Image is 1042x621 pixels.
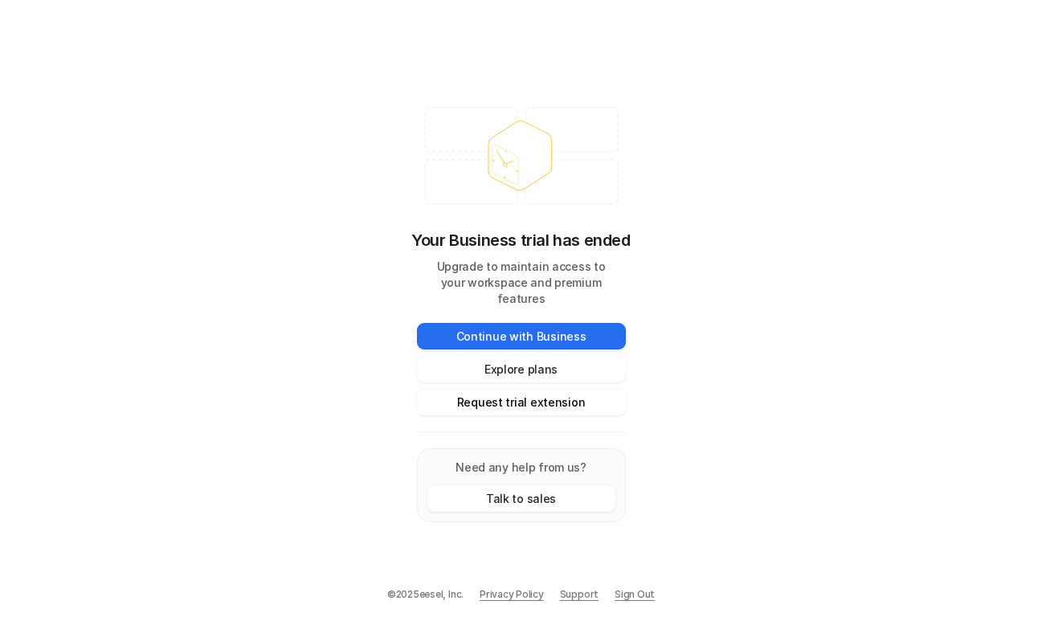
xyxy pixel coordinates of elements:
[560,587,599,602] span: Support
[427,485,615,512] button: Talk to sales
[417,259,626,307] p: Upgrade to maintain access to your workspace and premium features
[417,389,626,415] button: Request trial extension
[411,228,630,252] p: Your Business trial has ended
[480,587,544,602] a: Privacy Policy
[417,323,626,349] button: Continue with Business
[615,587,655,602] a: Sign Out
[387,587,464,602] p: © 2025 eesel, Inc.
[417,356,626,382] button: Explore plans
[427,459,615,476] p: Need any help from us?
